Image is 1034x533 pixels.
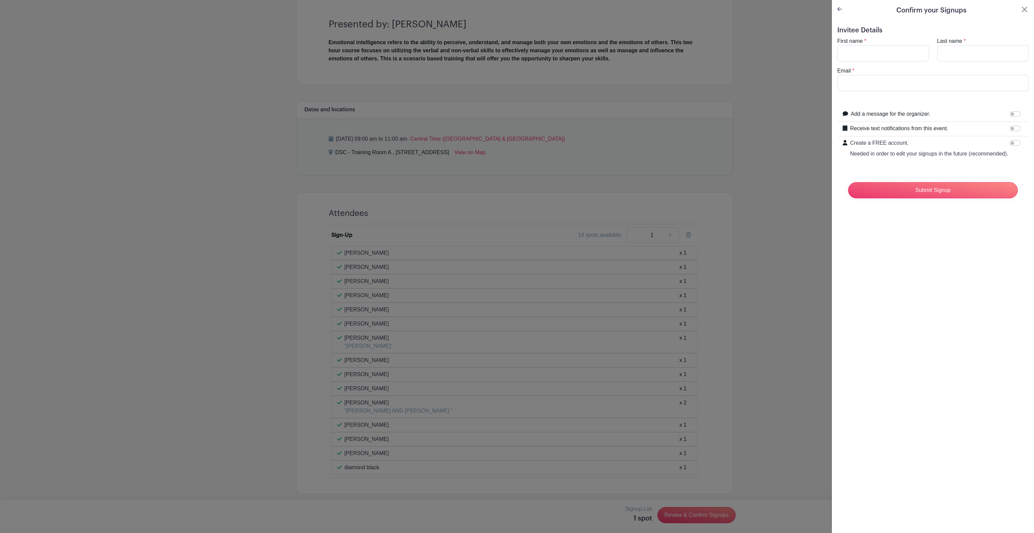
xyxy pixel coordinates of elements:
label: Receive text notifications from this event. [850,124,948,133]
p: Create a FREE account. [850,139,1008,147]
h5: Invitee Details [837,26,1029,34]
button: Close [1021,5,1029,13]
label: Email [837,67,851,75]
label: Last name [937,37,962,45]
label: First name [837,37,863,45]
input: Submit Signup [848,182,1018,198]
label: Add a message for the organizer. [851,110,930,118]
h5: Confirm your Signups [896,5,967,16]
p: Needed in order to edit your signups in the future (recommended). [850,150,1008,158]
